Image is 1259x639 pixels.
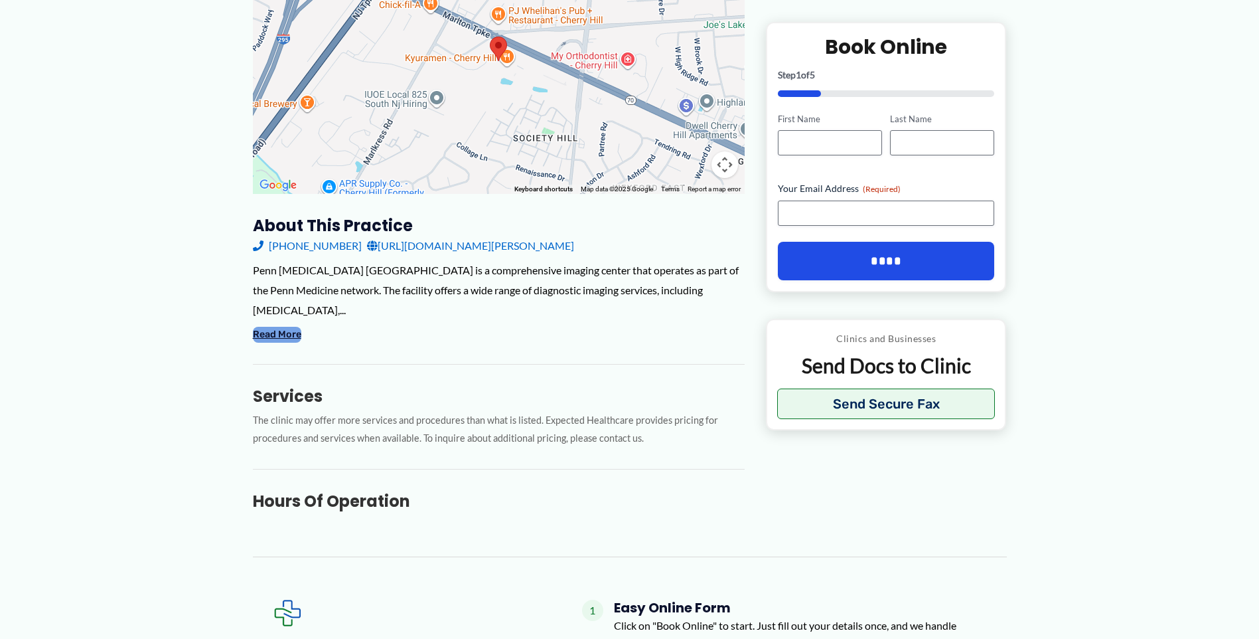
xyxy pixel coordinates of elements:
a: Terms (opens in new tab) [661,185,680,193]
h4: Easy Online Form [614,600,986,616]
p: Clinics and Businesses [777,330,996,347]
button: Send Secure Fax [777,389,996,419]
h3: Hours of Operation [253,491,745,511]
button: Keyboard shortcuts [514,185,573,194]
img: Google [256,177,300,194]
h3: About this practice [253,215,745,236]
p: Step of [778,70,995,79]
span: Map data ©2025 Google [581,185,653,193]
label: Last Name [890,112,994,125]
a: [URL][DOMAIN_NAME][PERSON_NAME] [367,236,574,256]
span: (Required) [863,184,901,194]
div: Penn [MEDICAL_DATA] [GEOGRAPHIC_DATA] is a comprehensive imaging center that operates as part of ... [253,260,745,319]
span: 1 [582,600,603,621]
a: [PHONE_NUMBER] [253,236,362,256]
button: Read More [253,327,301,343]
a: Report a map error [688,185,741,193]
p: The clinic may offer more services and procedures than what is listed. Expected Healthcare provid... [253,412,745,448]
button: Map camera controls [711,151,738,178]
span: 1 [796,68,801,80]
img: Expected Healthcare Logo [274,600,301,626]
label: Your Email Address [778,182,995,195]
h3: Services [253,386,745,407]
span: 5 [810,68,815,80]
a: Open this area in Google Maps (opens a new window) [256,177,300,194]
label: First Name [778,112,882,125]
h2: Book Online [778,33,995,59]
p: Send Docs to Clinic [777,353,996,379]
